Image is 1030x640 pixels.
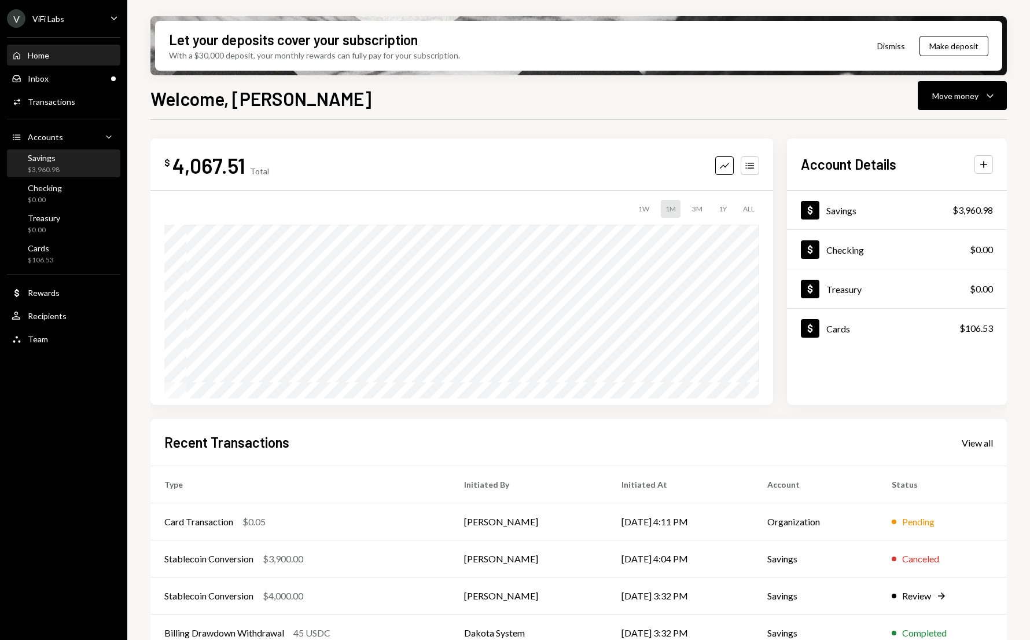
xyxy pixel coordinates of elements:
[28,50,49,60] div: Home
[28,153,60,163] div: Savings
[7,282,120,303] a: Rewards
[787,230,1007,269] a: Checking$0.00
[263,552,303,566] div: $3,900.00
[753,503,878,540] td: Organization
[28,255,54,265] div: $106.53
[7,305,120,326] a: Recipients
[164,626,284,640] div: Billing Drawdown Withdrawal
[164,433,289,452] h2: Recent Transactions
[28,183,62,193] div: Checking
[787,309,1007,348] a: Cards$106.53
[826,284,862,295] div: Treasury
[7,9,25,28] div: V
[878,466,1007,503] th: Status
[902,552,939,566] div: Canceled
[962,436,993,449] a: View all
[753,577,878,615] td: Savings
[32,14,64,24] div: ViFi Labs
[902,515,935,529] div: Pending
[28,132,63,142] div: Accounts
[787,269,1007,308] a: Treasury$0.00
[28,213,60,223] div: Treasury
[250,166,269,176] div: Total
[28,225,60,235] div: $0.00
[28,288,60,298] div: Rewards
[150,87,371,110] h1: Welcome, [PERSON_NAME]
[687,200,707,218] div: 3M
[164,157,170,169] div: $
[7,45,120,65] a: Home
[450,540,608,577] td: [PERSON_NAME]
[164,552,253,566] div: Stablecoin Conversion
[28,165,60,175] div: $3,960.98
[902,589,931,603] div: Review
[28,311,67,321] div: Recipients
[826,244,864,255] div: Checking
[738,200,759,218] div: ALL
[263,589,303,603] div: $4,000.00
[932,90,978,102] div: Move money
[169,49,460,61] div: With a $30,000 deposit, your monthly rewards can fully pay for your subscription.
[28,243,54,253] div: Cards
[753,540,878,577] td: Savings
[28,97,75,107] div: Transactions
[169,30,418,49] div: Let your deposits cover your subscription
[242,515,266,529] div: $0.05
[970,243,993,257] div: $0.00
[801,155,896,174] h2: Account Details
[172,152,245,178] div: 4,067.51
[7,328,120,349] a: Team
[918,81,1007,110] button: Move money
[608,577,753,615] td: [DATE] 3:32 PM
[164,589,253,603] div: Stablecoin Conversion
[863,32,919,60] button: Dismiss
[450,503,608,540] td: [PERSON_NAME]
[450,577,608,615] td: [PERSON_NAME]
[7,240,120,268] a: Cards$106.53
[28,334,48,344] div: Team
[962,437,993,449] div: View all
[150,466,450,503] th: Type
[970,282,993,296] div: $0.00
[608,466,753,503] th: Initiated At
[293,626,330,640] div: 45 USDC
[952,203,993,217] div: $3,960.98
[608,540,753,577] td: [DATE] 4:04 PM
[959,321,993,335] div: $106.53
[826,205,856,216] div: Savings
[7,126,120,147] a: Accounts
[826,323,850,334] div: Cards
[28,74,49,83] div: Inbox
[661,200,680,218] div: 1M
[7,68,120,89] a: Inbox
[714,200,731,218] div: 1Y
[919,36,988,56] button: Make deposit
[450,466,608,503] th: Initiated By
[902,626,947,640] div: Completed
[7,180,120,207] a: Checking$0.00
[634,200,654,218] div: 1W
[164,515,233,529] div: Card Transaction
[787,191,1007,229] a: Savings$3,960.98
[28,195,62,205] div: $0.00
[753,466,878,503] th: Account
[7,210,120,237] a: Treasury$0.00
[7,91,120,112] a: Transactions
[7,149,120,177] a: Savings$3,960.98
[608,503,753,540] td: [DATE] 4:11 PM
